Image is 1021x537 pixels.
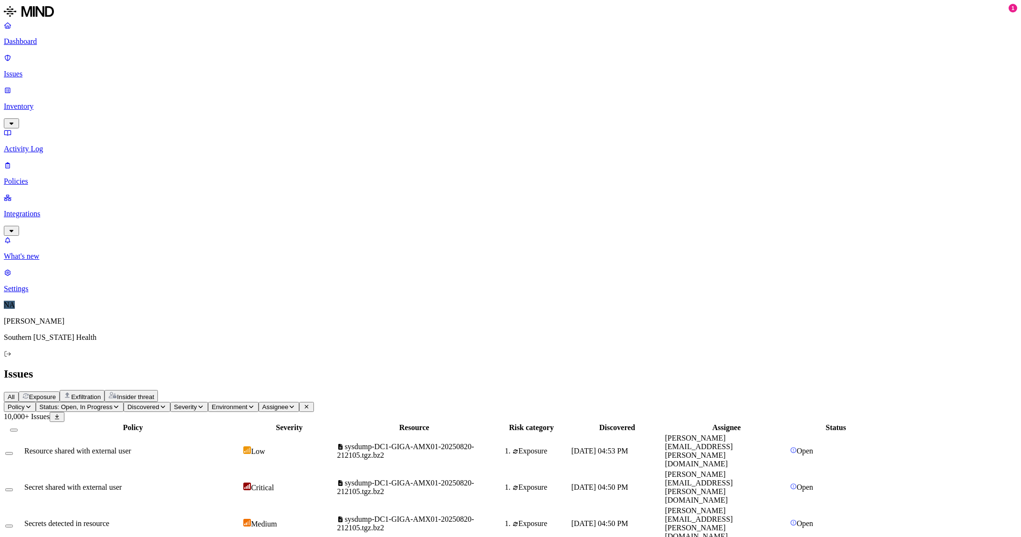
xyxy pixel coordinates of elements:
[790,423,882,432] div: Status
[1009,4,1017,12] div: 1
[8,403,25,411] span: Policy
[4,236,1017,261] a: What's new
[251,520,277,528] span: Medium
[4,333,1017,342] p: Southern [US_STATE] Health
[4,210,1017,218] p: Integrations
[571,483,628,491] span: [DATE] 04:50 PM
[5,525,13,527] button: Select row
[4,193,1017,234] a: Integrations
[24,483,122,491] span: Secret shared with external user
[512,483,569,492] div: Exposure
[24,423,241,432] div: Policy
[10,429,18,432] button: Select all
[4,268,1017,293] a: Settings
[4,128,1017,153] a: Activity Log
[4,37,1017,46] p: Dashboard
[790,519,797,526] img: status-open.svg
[127,403,159,411] span: Discovered
[493,423,569,432] div: Risk category
[665,423,788,432] div: Assignee
[40,403,113,411] span: Status: Open, In Progress
[4,368,1017,380] h2: Issues
[512,519,569,528] div: Exposure
[337,479,474,495] span: sysdump-DC1-GIGA-AMX01-20250820-212105.tgz.bz2
[4,145,1017,153] p: Activity Log
[571,423,663,432] div: Discovered
[571,447,628,455] span: [DATE] 04:53 PM
[4,301,15,309] span: NA
[797,483,813,491] span: Open
[337,442,474,459] span: sysdump-DC1-GIGA-AMX01-20250820-212105.tgz.bz2
[797,519,813,527] span: Open
[4,412,50,421] span: 10,000+ Issues
[5,488,13,491] button: Select row
[665,434,733,468] span: [PERSON_NAME][EMAIL_ADDRESS][PERSON_NAME][DOMAIN_NAME]
[4,86,1017,127] a: Inventory
[243,446,251,454] img: severity-low.svg
[24,519,109,527] span: Secrets detected in resource
[29,393,56,400] span: Exposure
[5,452,13,455] button: Select row
[337,423,491,432] div: Resource
[8,393,15,400] span: All
[337,515,474,532] span: sysdump-DC1-GIGA-AMX01-20250820-212105.tgz.bz2
[4,4,1017,21] a: MIND
[117,393,154,400] span: Insider threat
[790,483,797,490] img: status-open.svg
[4,53,1017,78] a: Issues
[4,284,1017,293] p: Settings
[4,177,1017,186] p: Policies
[251,484,274,492] span: Critical
[212,403,248,411] span: Environment
[243,519,251,526] img: severity-medium.svg
[4,252,1017,261] p: What's new
[790,447,797,453] img: status-open.svg
[243,483,251,490] img: severity-critical.svg
[174,403,197,411] span: Severity
[4,161,1017,186] a: Policies
[262,403,289,411] span: Assignee
[71,393,101,400] span: Exfiltration
[24,447,131,455] span: Resource shared with external user
[251,447,265,455] span: Low
[512,447,569,455] div: Exposure
[243,423,335,432] div: Severity
[665,470,733,504] span: [PERSON_NAME][EMAIL_ADDRESS][PERSON_NAME][DOMAIN_NAME]
[571,519,628,527] span: [DATE] 04:50 PM
[4,70,1017,78] p: Issues
[4,102,1017,111] p: Inventory
[797,447,813,455] span: Open
[4,21,1017,46] a: Dashboard
[4,4,54,19] img: MIND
